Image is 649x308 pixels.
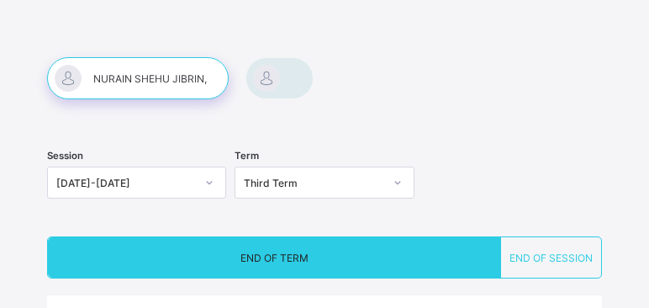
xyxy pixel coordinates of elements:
span: Session [47,150,83,162]
span: Term [235,150,259,162]
span: END OF TERM [240,252,309,264]
span: END OF SESSION [509,252,593,264]
div: [DATE]-[DATE] [56,177,195,189]
div: Third Term [244,177,383,189]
